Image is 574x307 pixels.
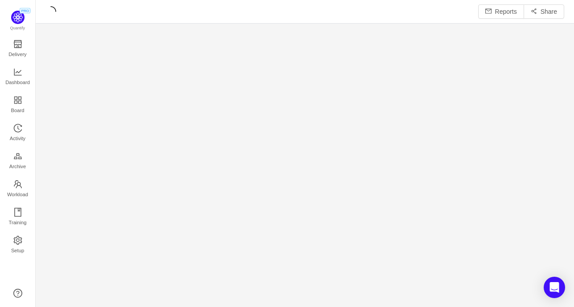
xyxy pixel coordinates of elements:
span: Activity [10,129,25,147]
span: PRO [19,8,30,14]
a: Dashboard [13,68,22,86]
i: icon: loading [45,6,56,17]
i: icon: setting [13,236,22,245]
span: Board [11,101,25,119]
a: Delivery [13,40,22,58]
a: icon: question-circle [13,289,22,298]
i: icon: book [13,208,22,217]
a: Activity [13,124,22,142]
i: icon: line-chart [13,68,22,77]
a: Setup [13,236,22,254]
i: icon: appstore [13,96,22,105]
a: Archive [13,152,22,170]
img: Quantify [11,11,25,24]
i: icon: shop [13,40,22,48]
a: Workload [13,180,22,198]
span: Setup [11,242,24,259]
a: Board [13,96,22,114]
i: icon: gold [13,152,22,161]
span: Archive [9,158,26,175]
i: icon: team [13,180,22,189]
div: Open Intercom Messenger [544,277,565,298]
span: Training [8,214,26,231]
button: icon: mailReports [478,4,524,19]
i: icon: history [13,124,22,133]
button: icon: share-altShare [524,4,564,19]
span: Delivery [8,45,26,63]
span: Dashboard [5,73,30,91]
span: Quantify [10,26,25,30]
a: Training [13,208,22,226]
span: Workload [7,186,28,203]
